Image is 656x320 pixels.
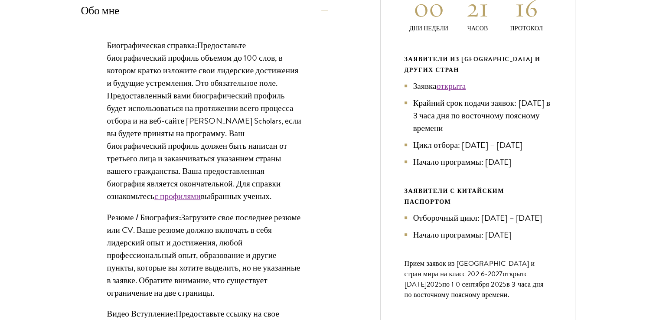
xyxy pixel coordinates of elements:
li: Отборочный цикл: [DATE] – [DATE] [405,212,551,224]
p: Дни недели [405,24,454,33]
strong: Резюме / Биография: [107,212,181,223]
div: ЗАЯВИТЕЛИ С КИТАЙСКИМ ПАСПОРТОМ [405,186,551,207]
button: Обо мне [81,0,328,21]
span: 5 [503,279,506,290]
span: 7 [499,269,503,279]
li: Цикл отбора: [DATE] – [DATE] [405,139,551,151]
span: по 1 0 сентября [442,279,489,290]
span: 202 [491,279,503,290]
span: Прием заявок из [GEOGRAPHIC_DATA] и стран мира на класс 202 [405,258,535,279]
strong: Видео Вступление: [107,308,176,320]
span: 6-202 [481,269,499,279]
li: Начало программы: [DATE] [405,229,551,241]
span: открыт [503,269,524,279]
li: Заявка [405,80,551,92]
span: с [DATE] [405,269,528,290]
span: 202 [427,279,438,290]
li: Крайний срок подачи заявок: [DATE] в 3 часа дня по восточному поясному времени [405,97,551,134]
a: с профилями [154,190,201,202]
li: Начало программы: [DATE] [405,156,551,168]
span: 5 [438,279,442,290]
strong: Биографическая справка: [107,39,197,51]
span: в 3 часа дня по восточному поясному времени. [405,279,544,300]
p: Протокол [502,24,551,33]
p: Предоставьте биографический профиль объемом до 100 слов, в котором кратко изложите свои лидерские... [107,39,302,203]
p: Часов [453,24,502,33]
div: Заявители из [GEOGRAPHIC_DATA] и других стран [405,54,551,75]
p: Загрузите свое последнее резюме или CV. Ваше резюме должно включать в себя лидерский опыт и дости... [107,211,302,299]
a: открыта [437,80,466,92]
